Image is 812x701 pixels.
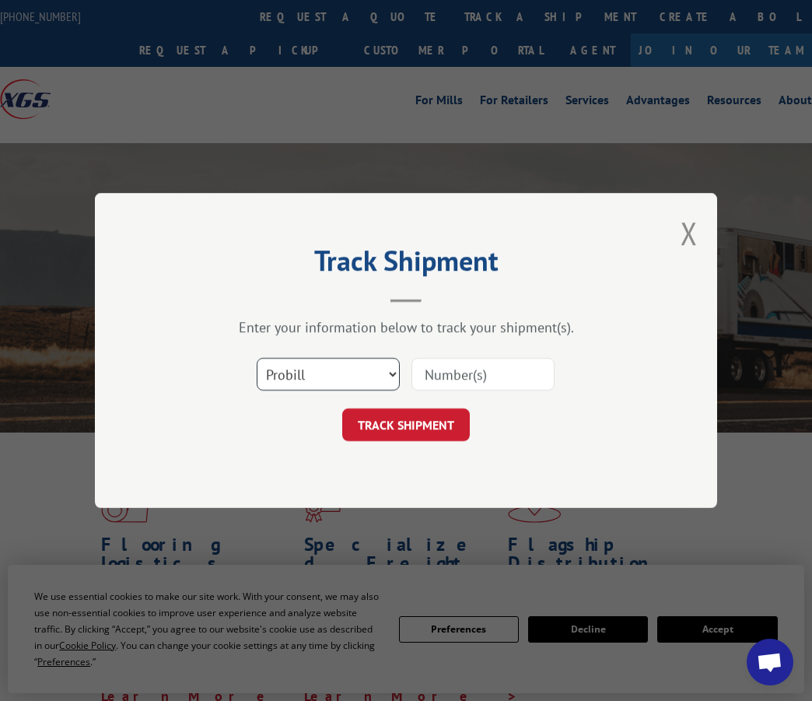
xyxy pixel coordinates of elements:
[747,639,793,685] div: Open chat
[681,212,698,254] button: Close modal
[173,250,639,279] h2: Track Shipment
[342,408,470,441] button: TRACK SHIPMENT
[173,318,639,336] div: Enter your information below to track your shipment(s).
[411,358,555,391] input: Number(s)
